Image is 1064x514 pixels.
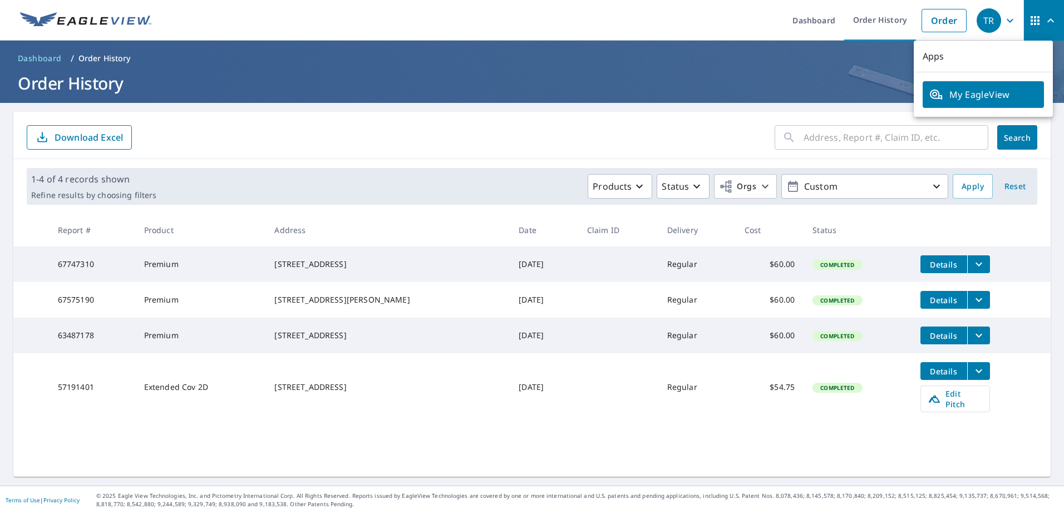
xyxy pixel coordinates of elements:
[274,259,501,270] div: [STREET_ADDRESS]
[736,353,804,421] td: $54.75
[997,125,1037,150] button: Search
[920,327,967,344] button: detailsBtn-63487178
[658,318,736,353] td: Regular
[1006,132,1028,143] span: Search
[967,327,990,344] button: filesDropdownBtn-63487178
[55,131,123,144] p: Download Excel
[27,125,132,150] button: Download Excel
[510,353,578,421] td: [DATE]
[929,88,1037,101] span: My EagleView
[997,174,1033,199] button: Reset
[977,8,1001,33] div: TR
[135,214,266,246] th: Product
[781,174,948,199] button: Custom
[814,384,861,392] span: Completed
[920,362,967,380] button: detailsBtn-57191401
[920,255,967,273] button: detailsBtn-67747310
[274,294,501,305] div: [STREET_ADDRESS][PERSON_NAME]
[927,366,960,377] span: Details
[510,214,578,246] th: Date
[927,295,960,305] span: Details
[510,318,578,353] td: [DATE]
[658,353,736,421] td: Regular
[49,353,135,421] td: 57191401
[49,246,135,282] td: 67747310
[593,180,632,193] p: Products
[13,72,1051,95] h1: Order History
[927,259,960,270] span: Details
[736,282,804,318] td: $60.00
[814,332,861,340] span: Completed
[662,180,689,193] p: Status
[657,174,710,199] button: Status
[578,214,658,246] th: Claim ID
[43,496,80,504] a: Privacy Policy
[274,382,501,393] div: [STREET_ADDRESS]
[96,492,1058,508] p: © 2025 Eagle View Technologies, Inc. and Pictometry International Corp. All Rights Reserved. Repo...
[804,122,988,153] input: Address, Report #, Claim ID, etc.
[814,296,861,304] span: Completed
[135,353,266,421] td: Extended Cov 2D
[736,246,804,282] td: $60.00
[20,12,151,29] img: EV Logo
[658,246,736,282] td: Regular
[800,177,930,196] p: Custom
[920,385,990,412] a: Edit Pitch
[914,41,1053,72] p: Apps
[922,9,967,32] a: Order
[135,318,266,353] td: Premium
[135,246,266,282] td: Premium
[49,214,135,246] th: Report #
[1002,180,1028,194] span: Reset
[962,180,984,194] span: Apply
[49,318,135,353] td: 63487178
[967,291,990,309] button: filesDropdownBtn-67575190
[923,81,1044,108] a: My EagleView
[658,282,736,318] td: Regular
[13,50,66,67] a: Dashboard
[736,214,804,246] th: Cost
[274,330,501,341] div: [STREET_ADDRESS]
[71,52,74,65] li: /
[78,53,131,64] p: Order History
[920,291,967,309] button: detailsBtn-67575190
[18,53,62,64] span: Dashboard
[31,172,156,186] p: 1-4 of 4 records shown
[658,214,736,246] th: Delivery
[953,174,993,199] button: Apply
[719,180,756,194] span: Orgs
[928,388,983,409] span: Edit Pitch
[967,255,990,273] button: filesDropdownBtn-67747310
[510,282,578,318] td: [DATE]
[814,261,861,269] span: Completed
[31,190,156,200] p: Refine results by choosing filters
[6,496,40,504] a: Terms of Use
[6,497,80,503] p: |
[510,246,578,282] td: [DATE]
[49,282,135,318] td: 67575190
[265,214,510,246] th: Address
[967,362,990,380] button: filesDropdownBtn-57191401
[736,318,804,353] td: $60.00
[714,174,777,199] button: Orgs
[804,214,911,246] th: Status
[588,174,652,199] button: Products
[13,50,1051,67] nav: breadcrumb
[927,330,960,341] span: Details
[135,282,266,318] td: Premium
